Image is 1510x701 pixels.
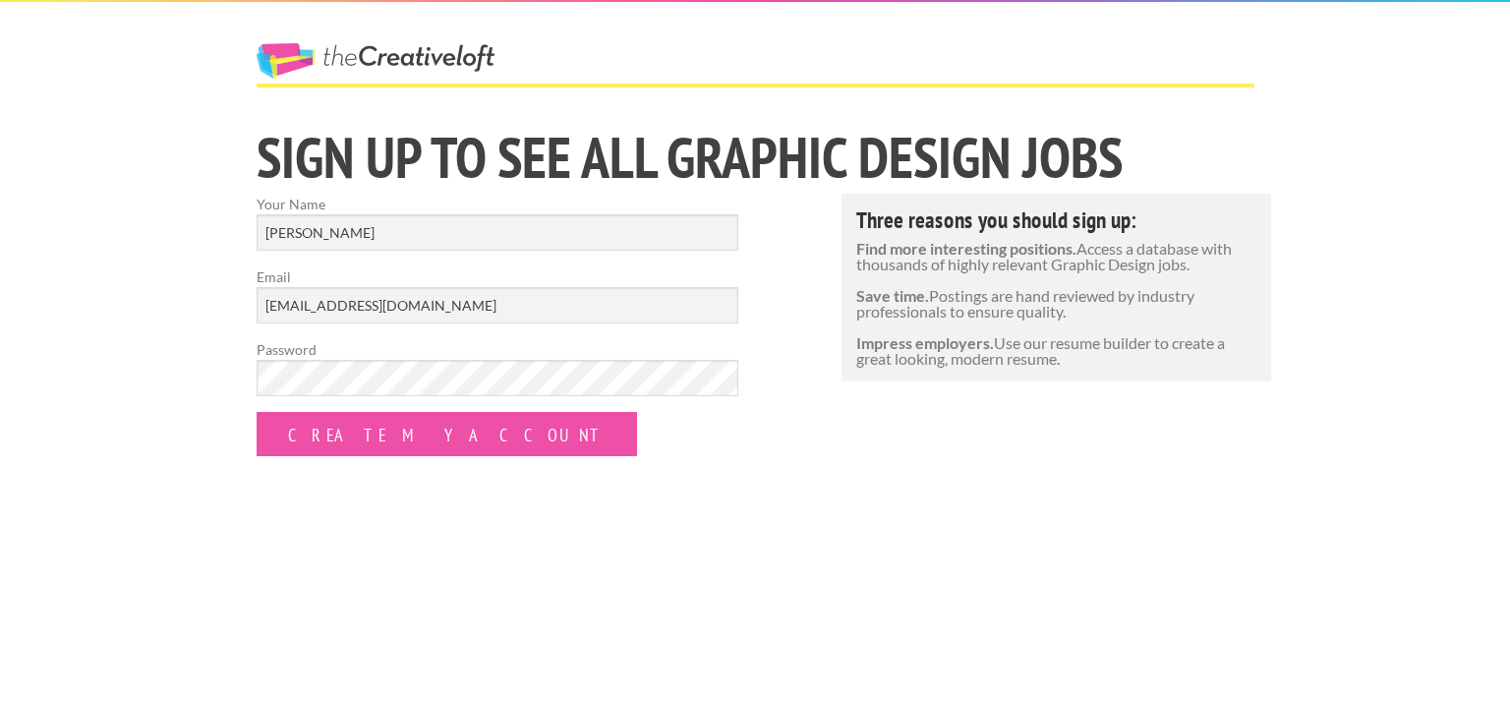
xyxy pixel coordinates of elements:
[856,286,929,305] strong: Save time.
[856,239,1076,258] strong: Find more interesting positions.
[257,214,738,251] input: Your Name
[257,129,1254,186] h1: Sign Up to See All Graphic Design jobs
[257,266,738,323] label: Email
[856,208,1257,231] h4: Three reasons you should sign up:
[842,194,1272,381] div: Access a database with thousands of highly relevant Graphic Design jobs. Postings are hand review...
[257,412,637,456] input: Create my Account
[257,287,738,323] input: Email
[257,43,494,79] a: The Creative Loft
[856,333,994,352] strong: Impress employers.
[257,194,738,251] label: Your Name
[257,360,738,396] input: Password
[257,339,738,396] label: Password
